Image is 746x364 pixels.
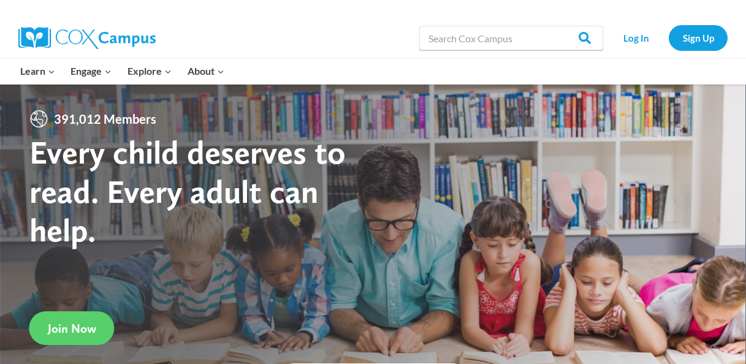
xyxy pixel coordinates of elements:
[29,311,115,345] a: Join Now
[18,27,156,49] img: Cox Campus
[49,109,161,129] span: 391,012 Members
[48,321,96,336] span: Join Now
[419,26,603,50] input: Search Cox Campus
[20,63,55,79] span: Learn
[29,132,346,249] strong: Every child deserves to read. Every adult can help.
[70,63,112,79] span: Engage
[188,63,224,79] span: About
[12,58,232,84] nav: Primary Navigation
[609,25,663,50] a: Log In
[669,25,728,50] a: Sign Up
[609,25,728,50] nav: Secondary Navigation
[128,63,172,79] span: Explore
